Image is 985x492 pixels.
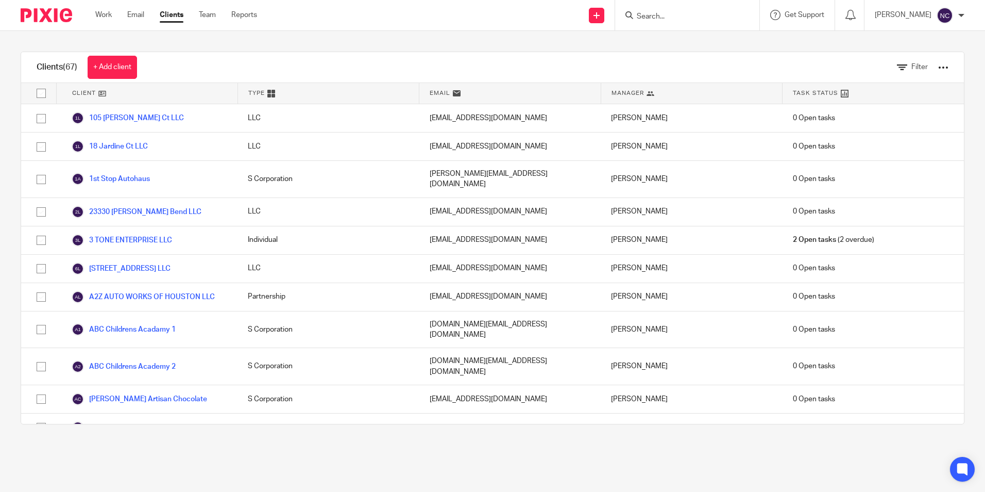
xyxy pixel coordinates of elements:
a: Team [199,10,216,20]
img: svg%3E [72,393,84,405]
div: [PERSON_NAME] [601,311,782,348]
span: 0 Open tasks [793,324,835,335]
div: [EMAIL_ADDRESS][DOMAIN_NAME] [419,385,601,413]
div: Partnership [237,283,419,311]
img: svg%3E [937,7,953,24]
div: LLC [237,133,419,160]
span: (2 overdue) [793,235,874,245]
input: Select all [31,84,51,103]
div: LLC [237,104,419,132]
a: Work [95,10,112,20]
div: [PERSON_NAME] [601,226,782,254]
img: svg%3E [72,323,84,336]
a: [PERSON_NAME] Artisan Chocolate [72,393,207,405]
span: Manager [612,89,644,97]
a: 3 TONE ENTERPRISE LLC [72,234,172,247]
span: Filter [911,63,928,71]
a: Armen's Solutions LLC [72,421,163,434]
a: + Add client [88,56,137,79]
a: Reports [231,10,257,20]
a: A2Z AUTO WORKS OF HOUSTON LLC [72,291,215,303]
a: 1st Stop Autohaus [72,173,150,185]
span: 2 Open tasks [793,235,836,245]
img: svg%3E [72,112,84,124]
span: 0 Open tasks [793,206,835,217]
a: ABC Childrens Academy 2 [72,360,176,373]
span: 0 Open tasks [793,174,835,184]
div: LLC [237,255,419,283]
h1: Clients [37,62,77,73]
img: svg%3E [72,263,84,275]
div: S Corporation [237,385,419,413]
a: ABC Childrens Acadamy 1 [72,323,176,336]
div: [PERSON_NAME] [601,104,782,132]
a: 105 [PERSON_NAME] Ct LLC [72,112,184,124]
div: [PERSON_NAME] [601,161,782,198]
div: S Corporation [237,161,419,198]
a: [STREET_ADDRESS] LLC [72,263,171,275]
div: [EMAIL_ADDRESS][DOMAIN_NAME] [419,133,601,160]
div: [EMAIL_ADDRESS][DOMAIN_NAME] [419,255,601,283]
img: Pixie [21,8,72,22]
div: [PERSON_NAME] [601,283,782,311]
div: [PERSON_NAME] [PERSON_NAME] [601,414,782,441]
span: Type [248,89,265,97]
div: [EMAIL_ADDRESS][DOMAIN_NAME] [419,198,601,226]
p: [PERSON_NAME] [875,10,931,20]
img: svg%3E [72,173,84,185]
div: [DOMAIN_NAME][EMAIL_ADDRESS][DOMAIN_NAME] [419,311,601,348]
div: [PERSON_NAME] [601,348,782,385]
div: Individual [237,226,419,254]
span: 0 Open tasks [793,291,835,302]
div: LLC [237,198,419,226]
a: Email [127,10,144,20]
div: S Corporation [237,348,419,385]
div: S Corporation [237,311,419,348]
span: Client [72,89,96,97]
span: 0 Open tasks [793,113,835,123]
span: 0 Open tasks [793,141,835,152]
div: [PERSON_NAME] [601,255,782,283]
div: [PERSON_NAME] [601,198,782,226]
div: [PERSON_NAME] [601,133,782,160]
input: Search [636,12,728,22]
div: [EMAIL_ADDRESS][DOMAIN_NAME] [419,104,601,132]
span: 0 Open tasks [793,394,835,404]
span: Get Support [785,11,824,19]
img: svg%3E [72,234,84,247]
span: 0 Open tasks [793,361,835,371]
img: svg%3E [72,206,84,218]
img: svg%3E [72,291,84,303]
div: [EMAIL_ADDRESS][DOMAIN_NAME] [419,226,601,254]
span: (67) [63,63,77,71]
div: [PERSON_NAME][EMAIL_ADDRESS][DOMAIN_NAME] [419,161,601,198]
a: Clients [160,10,183,20]
img: svg%3E [72,421,84,434]
div: [DOMAIN_NAME][EMAIL_ADDRESS][DOMAIN_NAME] [419,348,601,385]
span: 0 Open tasks [793,263,835,273]
a: 18 Jardine Ct LLC [72,140,148,153]
div: [EMAIL_ADDRESS][DOMAIN_NAME] [419,283,601,311]
img: svg%3E [72,140,84,153]
div: [EMAIL_ADDRESS][DOMAIN_NAME] [419,414,601,441]
a: 23330 [PERSON_NAME] Bend LLC [72,206,201,218]
span: Task Status [793,89,838,97]
img: svg%3E [72,360,84,373]
span: Email [430,89,450,97]
span: 0 Open tasks [793,422,835,433]
div: [PERSON_NAME] [601,385,782,413]
div: Individual [237,414,419,441]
